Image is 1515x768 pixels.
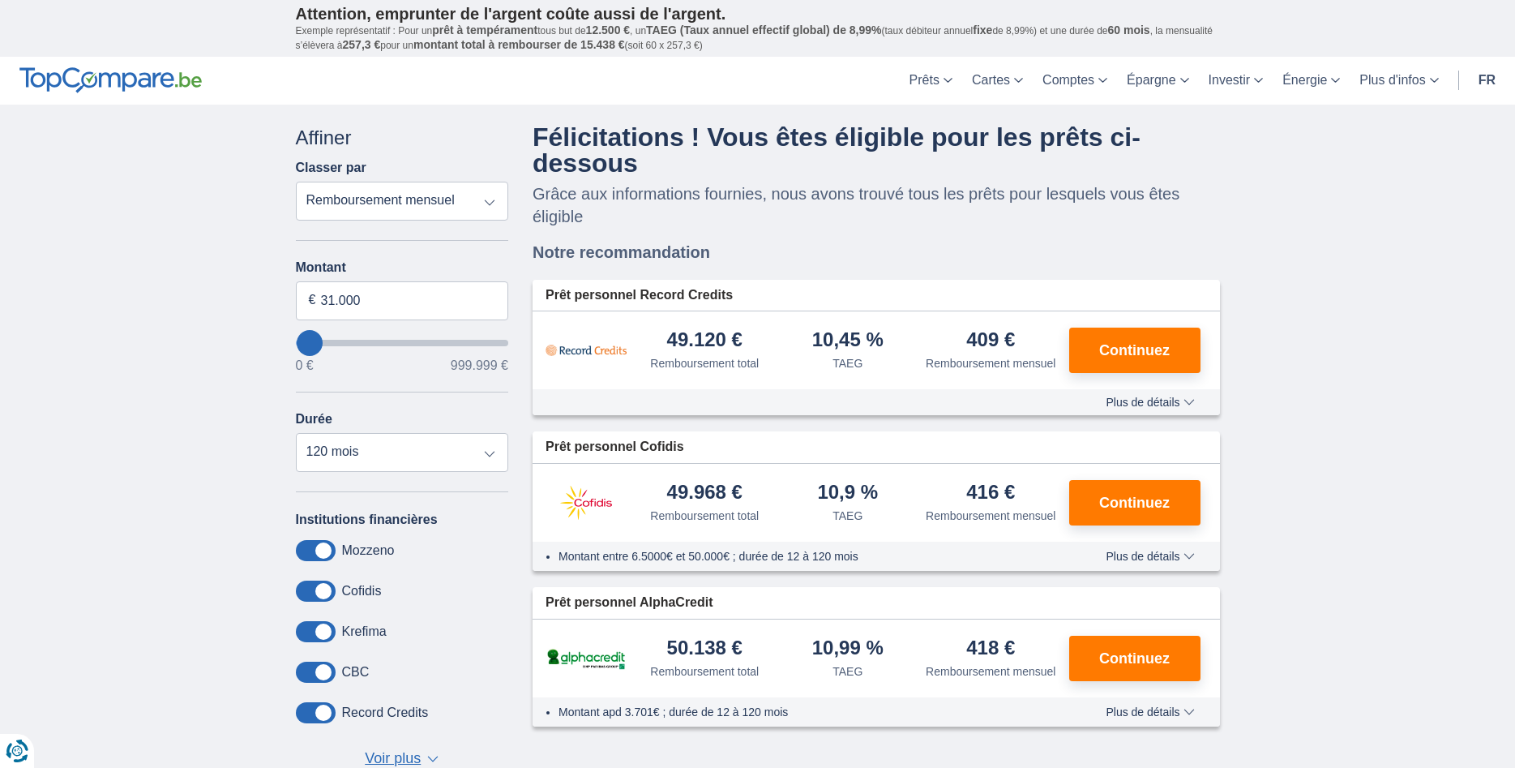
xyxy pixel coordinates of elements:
button: Plus de détails [1093,550,1206,563]
label: Mozzeno [342,543,395,558]
span: TAEG (Taux annuel effectif global) de 8,99% [646,24,881,36]
h4: Félicitations ! Vous êtes éligible pour les prêts ci-dessous [533,124,1220,176]
span: Plus de détails [1106,397,1194,408]
span: 0 € [296,359,314,372]
div: 10,45 % [812,330,884,352]
span: Prêt personnel Cofidis [546,438,684,457]
button: Plus de détails [1093,706,1206,719]
button: Continuez [1069,328,1200,373]
label: Krefima [342,624,387,639]
span: 257,3 € [343,38,381,51]
input: wantToBorrow [296,340,509,346]
button: Continuez [1069,636,1200,681]
span: 999.999 € [451,359,508,372]
button: Continuez [1069,480,1200,526]
div: 409 € [966,330,1015,352]
div: Remboursement mensuel [926,355,1055,371]
p: Exemple représentatif : Pour un tous but de , un (taux débiteur annuel de 8,99%) et une durée de ... [296,24,1220,53]
label: Institutions financières [296,513,438,527]
p: Attention, emprunter de l'argent coûte aussi de l'argent. [296,4,1220,24]
img: pret personnel Cofidis [546,483,627,523]
a: fr [1469,57,1505,105]
a: Cartes [962,57,1033,105]
span: € [309,291,316,310]
div: Remboursement total [650,663,759,680]
span: montant total à rembourser de 15.438 € [413,38,625,51]
span: Continuez [1099,343,1170,358]
span: Prêt personnel Record Credits [546,286,733,305]
div: TAEG [832,508,862,524]
div: 49.120 € [667,330,743,352]
span: Continuez [1099,496,1170,510]
p: Grâce aux informations fournies, nous avons trouvé tous les prêts pour lesquels vous êtes éligible [533,182,1220,228]
div: 10,99 % [812,638,884,660]
span: 60 mois [1108,24,1150,36]
div: 418 € [966,638,1015,660]
span: fixe [973,24,992,36]
li: Montant entre 6.5000€ et 50.000€ ; durée de 12 à 120 mois [558,548,1059,564]
label: Durée [296,412,332,427]
span: Continuez [1099,651,1170,666]
label: Record Credits [342,706,429,720]
a: Plus d'infos [1350,57,1448,105]
a: Épargne [1117,57,1199,105]
span: ▼ [427,756,439,762]
span: prêt à tempérament [432,24,537,36]
img: TopCompare [19,67,202,93]
span: Plus de détails [1106,551,1194,562]
img: pret personnel Record Credits [546,330,627,371]
label: Classer par [296,161,366,175]
div: 49.968 € [667,483,743,504]
div: Affiner [296,124,509,152]
label: Montant [296,260,509,275]
a: Comptes [1033,57,1117,105]
div: Remboursement total [650,508,759,524]
div: TAEG [832,663,862,680]
label: Cofidis [342,584,382,599]
div: 416 € [966,483,1015,504]
div: 10,9 % [817,483,878,504]
span: Prêt personnel AlphaCredit [546,594,713,612]
div: Remboursement mensuel [926,508,1055,524]
div: Remboursement mensuel [926,663,1055,680]
div: 50.138 € [667,638,743,660]
div: Remboursement total [650,355,759,371]
a: Énergie [1273,57,1350,105]
a: Investir [1199,57,1273,105]
button: Plus de détails [1093,396,1206,409]
li: Montant apd 3.701€ ; durée de 12 à 120 mois [558,704,1059,720]
span: 12.500 € [586,24,631,36]
div: TAEG [832,355,862,371]
span: Plus de détails [1106,706,1194,718]
label: CBC [342,665,370,680]
img: pret personnel AlphaCredit [546,646,627,671]
a: Prêts [900,57,962,105]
